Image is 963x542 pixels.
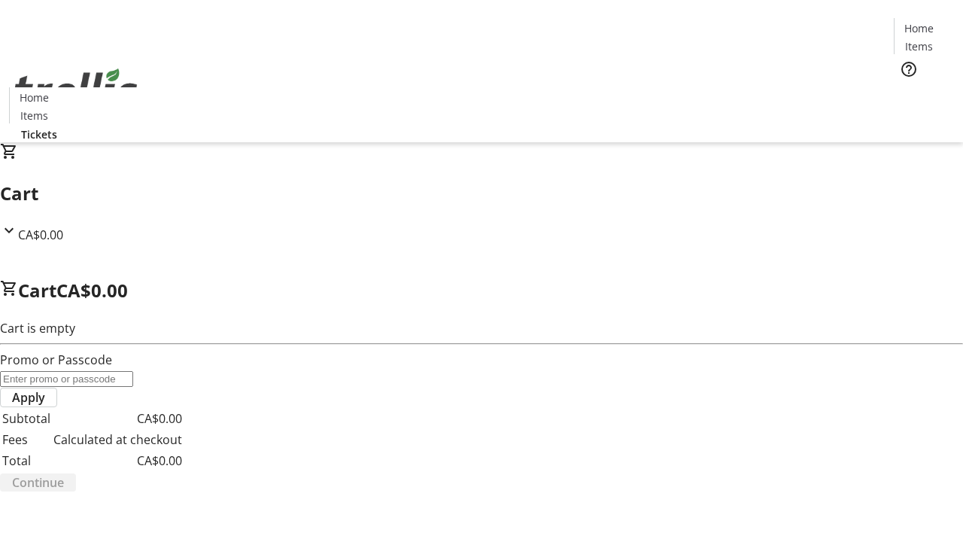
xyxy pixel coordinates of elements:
[12,388,45,406] span: Apply
[9,126,69,142] a: Tickets
[10,90,58,105] a: Home
[895,38,943,54] a: Items
[904,20,934,36] span: Home
[18,227,63,243] span: CA$0.00
[2,430,51,449] td: Fees
[20,108,48,123] span: Items
[894,54,924,84] button: Help
[10,108,58,123] a: Items
[895,20,943,36] a: Home
[2,451,51,470] td: Total
[21,126,57,142] span: Tickets
[906,87,942,103] span: Tickets
[894,87,954,103] a: Tickets
[20,90,49,105] span: Home
[53,451,183,470] td: CA$0.00
[2,409,51,428] td: Subtotal
[53,409,183,428] td: CA$0.00
[9,52,143,127] img: Orient E2E Organization SeylOnxuSj's Logo
[53,430,183,449] td: Calculated at checkout
[905,38,933,54] span: Items
[56,278,128,303] span: CA$0.00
